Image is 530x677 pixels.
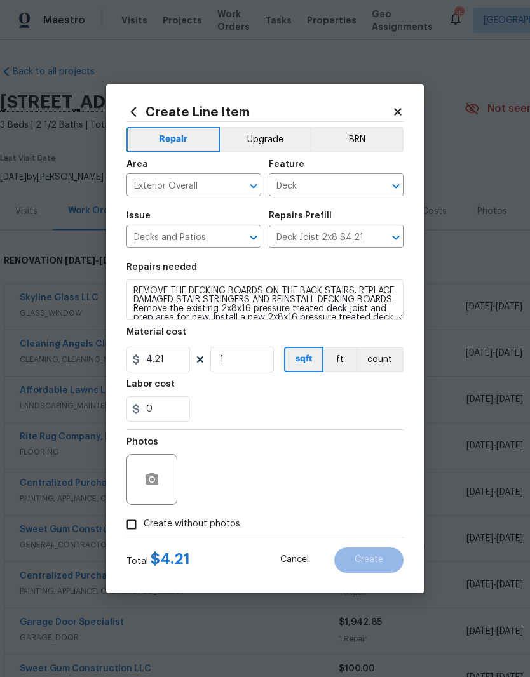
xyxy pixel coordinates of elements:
[126,438,158,446] h5: Photos
[269,211,332,220] h5: Repairs Prefill
[260,547,329,573] button: Cancel
[144,518,240,531] span: Create without photos
[151,551,190,566] span: $ 4.21
[245,229,262,246] button: Open
[126,279,404,320] textarea: REMOVE THE DECKING BOARDS ON THE BACK STAIRS. REPLACE DAMAGED STAIR STRINGERS AND REINSTALL DECKI...
[334,547,404,573] button: Create
[387,229,405,246] button: Open
[126,160,148,169] h5: Area
[387,177,405,195] button: Open
[126,211,151,220] h5: Issue
[356,347,404,372] button: count
[323,347,356,372] button: ft
[126,380,175,389] h5: Labor cost
[220,127,311,152] button: Upgrade
[355,555,383,565] span: Create
[126,105,392,119] h2: Create Line Item
[310,127,404,152] button: BRN
[126,263,197,272] h5: Repairs needed
[126,553,190,568] div: Total
[280,555,309,565] span: Cancel
[269,160,304,169] h5: Feature
[126,127,220,152] button: Repair
[126,328,186,337] h5: Material cost
[245,177,262,195] button: Open
[284,347,323,372] button: sqft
